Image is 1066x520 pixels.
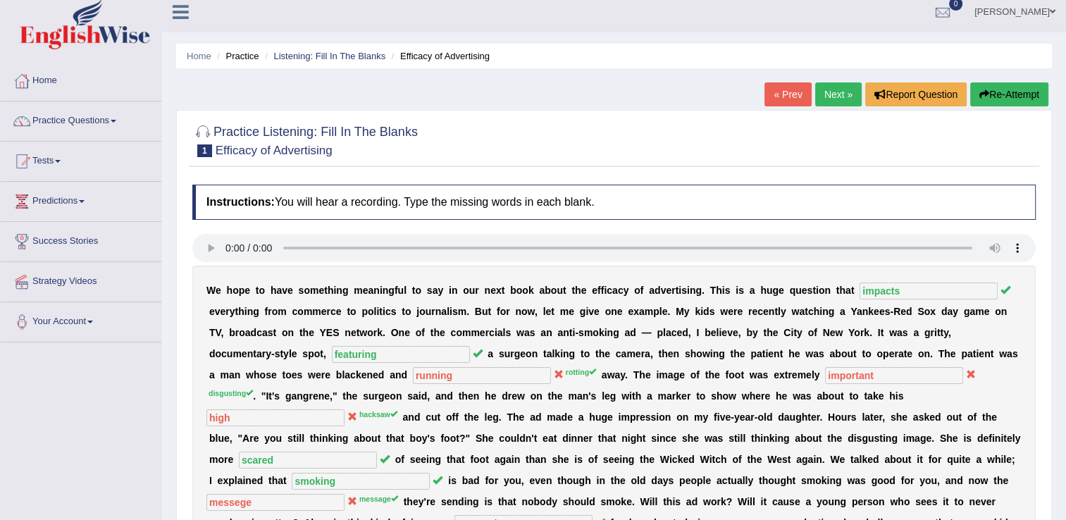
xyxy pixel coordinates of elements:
b: n [399,327,405,338]
b: y [624,285,629,296]
b: a [649,285,655,296]
b: p [361,306,368,317]
b: . [466,306,469,317]
b: j [416,306,419,317]
b: k [695,306,700,317]
b: e [480,327,485,338]
b: n [690,285,696,296]
b: h [303,327,309,338]
b: w [359,327,367,338]
b: o [367,327,373,338]
b: f [601,285,605,296]
b: e [879,306,885,317]
b: e [336,306,342,317]
b: r [733,306,737,317]
b: t [347,306,350,317]
b: a [524,327,530,338]
b: d [251,327,257,338]
b: T [710,285,717,296]
b: o [233,285,239,296]
b: h [328,285,334,296]
b: o [995,306,1001,317]
b: v [215,306,221,317]
b: n [769,306,775,317]
b: i [678,285,681,296]
b: B [475,306,482,317]
b: g [829,306,835,317]
b: t [571,285,575,296]
b: u [469,285,476,296]
b: i [816,285,819,296]
b: w [791,306,799,317]
b: n [862,306,869,317]
b: r [671,285,675,296]
b: e [802,285,807,296]
b: t [676,285,679,296]
b: i [495,327,497,338]
b: l [503,327,506,338]
b: n [288,327,295,338]
b: o [521,306,528,317]
b: g [580,306,586,317]
b: l [543,306,546,317]
b: e [984,306,990,317]
b: e [779,285,784,296]
b: o [819,285,825,296]
b: a [857,306,862,317]
b: y [684,306,690,317]
b: m [560,306,569,317]
b: f [597,285,601,296]
b: n [247,306,254,317]
b: y [953,306,958,317]
b: a [276,285,282,296]
b: d [941,306,948,317]
b: t [551,306,554,317]
b: W [206,285,216,296]
b: m [278,306,286,317]
b: v [282,285,287,296]
b: f [265,306,268,317]
b: g [964,306,970,317]
b: f [421,327,425,338]
b: s [738,285,744,296]
b: a [368,285,373,296]
b: s [452,306,458,317]
b: o [516,285,523,296]
b: O [391,327,399,338]
b: e [321,306,327,317]
b: t [851,285,855,296]
b: l [659,306,662,317]
b: s [427,285,433,296]
b: t [502,285,505,296]
b: e [617,306,623,317]
b: e [545,306,551,317]
b: m [462,327,471,338]
b: n [452,285,458,296]
b: a [539,285,545,296]
b: w [528,306,535,317]
b: m [304,306,312,317]
span: 1 [197,144,212,157]
b: c [385,306,391,317]
b: o [239,327,245,338]
b: o [522,285,528,296]
b: i [244,306,247,317]
b: c [451,327,457,338]
b: t [836,285,840,296]
b: e [440,327,445,338]
small: Efficacy of Advertising [216,144,333,157]
b: m [310,285,318,296]
b: b [545,285,551,296]
b: a [639,306,645,317]
b: a [845,285,851,296]
b: h [716,285,722,296]
b: n [373,285,380,296]
b: a [947,306,953,317]
b: e [404,327,410,338]
b: p [239,285,245,296]
b: m [312,306,321,317]
b: S [333,327,339,338]
b: g [342,285,349,296]
b: f [395,285,398,296]
a: Next » [815,82,862,106]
